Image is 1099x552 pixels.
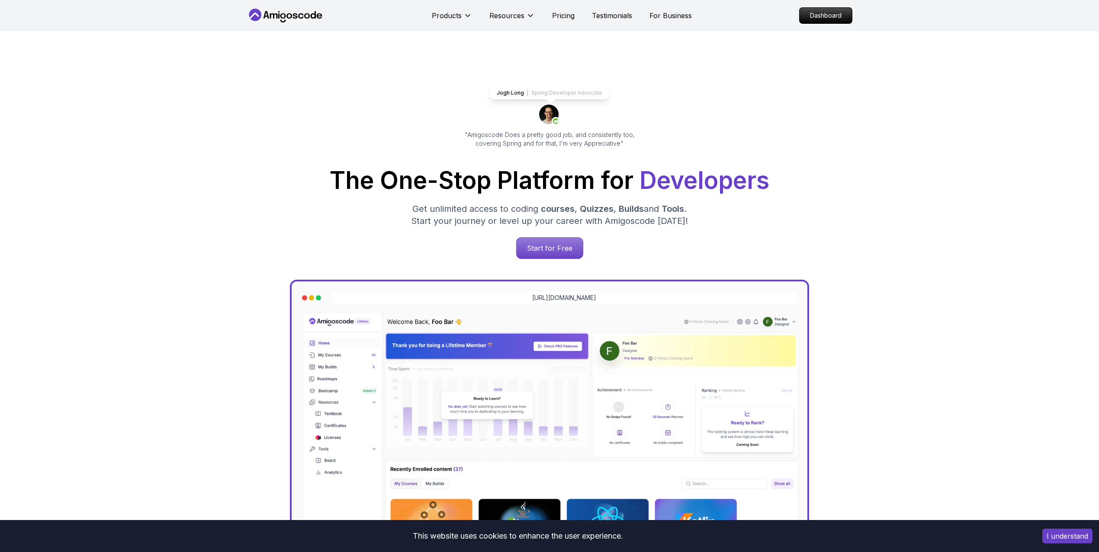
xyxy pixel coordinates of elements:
span: courses [541,204,575,214]
a: Dashboard [799,7,852,24]
span: Builds [619,204,644,214]
a: Start for Free [516,237,583,259]
p: Products [432,10,462,21]
p: Spring Developer Advocate [531,89,602,96]
a: For Business [649,10,692,21]
button: Products [432,10,472,28]
div: This website uses cookies to enhance the user experience. [6,526,1029,546]
a: Testimonials [592,10,632,21]
h1: The One-Stop Platform for [254,169,845,192]
a: [URL][DOMAIN_NAME] [532,294,596,302]
p: Start for Free [517,238,583,258]
button: Resources [489,10,535,28]
p: "Amigoscode Does a pretty good job, and consistently too, covering Spring and for that, I'm very ... [453,131,646,148]
span: Developers [639,166,769,195]
span: Tools [662,204,684,214]
a: Pricing [552,10,575,21]
p: Get unlimited access to coding , , and . Start your journey or level up your career with Amigosco... [404,203,695,227]
span: Quizzes [580,204,614,214]
p: Dashboard [800,8,852,23]
button: Accept cookies [1042,529,1093,543]
p: Jogh Long [497,89,524,96]
img: josh long [539,105,560,125]
p: Resources [489,10,524,21]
